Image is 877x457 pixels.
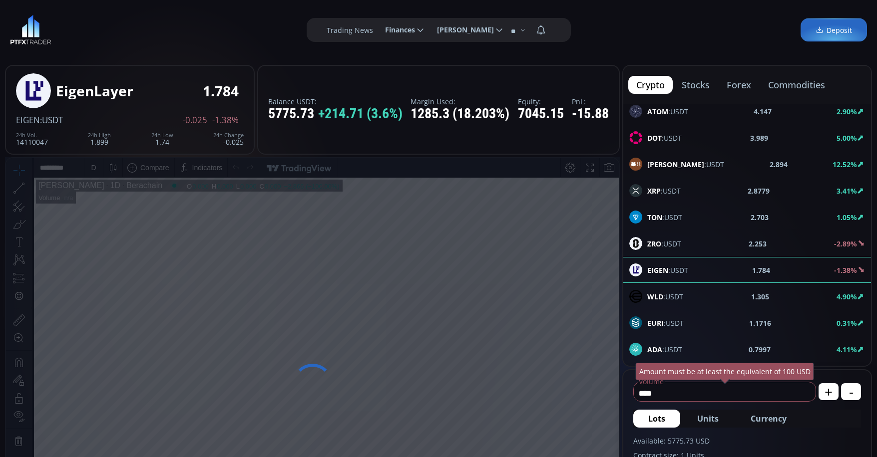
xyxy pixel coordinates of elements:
[56,83,133,99] div: EigenLayer
[88,132,111,146] div: 1.899
[495,432,550,451] button: 09:14:06 (UTC)
[411,106,509,122] div: 1285.3 (18.203%)
[751,413,787,425] span: Currency
[499,438,547,446] span: 09:14:06 (UTC)
[833,160,857,169] b: 12.52%
[88,132,111,138] div: 24h High
[647,212,682,223] span: :USDT
[754,106,772,117] b: 4.147
[697,413,719,425] span: Units
[647,133,662,143] b: DOT
[801,18,867,42] a: Deposit
[181,24,186,32] div: O
[16,114,40,126] span: EIGEN
[633,410,680,428] button: Lots
[268,98,403,105] label: Balance USDT:
[213,132,244,138] div: 24h Change
[58,36,67,43] div: n/a
[837,318,857,328] b: 0.31%
[674,76,718,94] button: stocks
[834,239,857,248] b: -2.89%
[749,344,771,355] b: 0.7997
[751,291,769,302] b: 1.305
[816,25,852,35] span: Deposit
[278,24,333,32] div: −2.866 (−100.00%)
[378,20,415,40] span: Finances
[32,36,54,43] div: Volume
[211,24,227,32] div: 0.000
[837,107,857,116] b: 2.90%
[647,160,704,169] b: [PERSON_NAME]
[9,133,17,143] div: 
[751,212,769,223] b: 2.703
[647,318,684,328] span: :USDT
[647,213,662,222] b: TON
[837,133,857,143] b: 5.00%
[590,432,611,451] div: Toggle Auto Scale
[518,98,564,105] label: Equity:
[430,20,494,40] span: [PERSON_NAME]
[647,186,661,196] b: XRP
[647,133,682,143] span: :USDT
[98,23,114,32] div: 1D
[647,345,662,354] b: ADA
[85,5,90,13] div: D
[151,132,173,138] div: 24h Low
[206,24,211,32] div: H
[647,186,681,196] span: :USDT
[647,344,682,355] span: :USDT
[186,24,203,32] div: 0.000
[837,292,857,301] b: 4.90%
[770,159,788,170] b: 2.894
[203,83,239,99] div: 1.784
[647,318,664,328] b: EURI
[183,116,207,125] span: -0.025
[10,15,51,45] img: LOGO
[134,432,150,451] div: Go to
[647,238,681,249] span: :USDT
[647,291,683,302] span: :USDT
[636,363,814,380] div: Amount must be at least the equivalent of 100 USD
[560,432,574,451] div: Toggle Percentage
[572,106,609,122] div: -15.88
[65,438,74,446] div: 3m
[518,106,564,122] div: 7045.15
[50,438,58,446] div: 1y
[81,438,91,446] div: 1m
[411,98,509,105] label: Margin Used:
[647,106,688,117] span: :USDT
[98,438,106,446] div: 5d
[259,24,275,32] div: 0.000
[36,438,43,446] div: 5y
[577,438,587,446] div: log
[750,133,768,143] b: 3.989
[213,132,244,146] div: -0.025
[114,23,156,32] div: Berachain
[40,114,63,126] span: :USDT
[628,76,673,94] button: crypto
[837,213,857,222] b: 1.05%
[16,132,48,138] div: 24h Vol.
[647,107,668,116] b: ATOM
[32,23,98,32] div: [PERSON_NAME]
[186,5,217,13] div: Indicators
[268,106,403,122] div: 5775.73
[594,438,607,446] div: auto
[574,432,590,451] div: Toggle Log Scale
[134,5,163,13] div: Compare
[164,23,173,32] div: Market open
[837,345,857,354] b: 4.11%
[760,76,833,94] button: commodities
[749,238,767,249] b: 2.253
[151,132,173,146] div: 1.74
[647,159,724,170] span: :USDT
[212,116,239,125] span: -1.38%
[837,186,857,196] b: 3.41%
[253,24,258,32] div: C
[318,106,403,122] span: +214.71 (3.6%)
[748,186,770,196] b: 2.8779
[648,413,665,425] span: Lots
[230,24,234,32] div: L
[736,410,802,428] button: Currency
[647,239,661,248] b: ZRO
